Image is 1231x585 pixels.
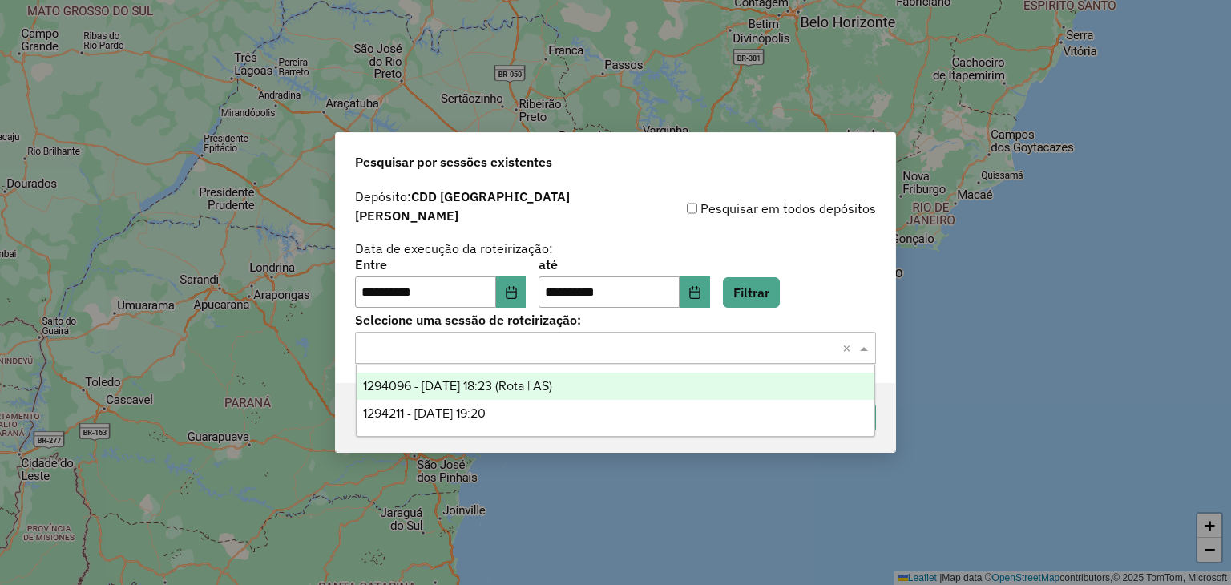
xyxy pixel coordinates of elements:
span: 1294211 - [DATE] 19:20 [363,406,486,420]
label: Data de execução da roteirização: [355,239,553,258]
label: Selecione uma sessão de roteirização: [355,310,876,329]
label: até [539,255,709,274]
button: Filtrar [723,277,780,308]
label: Depósito: [355,187,615,225]
label: Entre [355,255,526,274]
button: Choose Date [680,276,710,309]
strong: CDD [GEOGRAPHIC_DATA][PERSON_NAME] [355,188,570,224]
div: Pesquisar em todos depósitos [615,199,876,218]
span: 1294096 - [DATE] 18:23 (Rota | AS) [363,379,552,393]
span: Clear all [842,338,856,357]
ng-dropdown-panel: Options list [356,364,876,437]
span: Pesquisar por sessões existentes [355,152,552,171]
button: Choose Date [496,276,527,309]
